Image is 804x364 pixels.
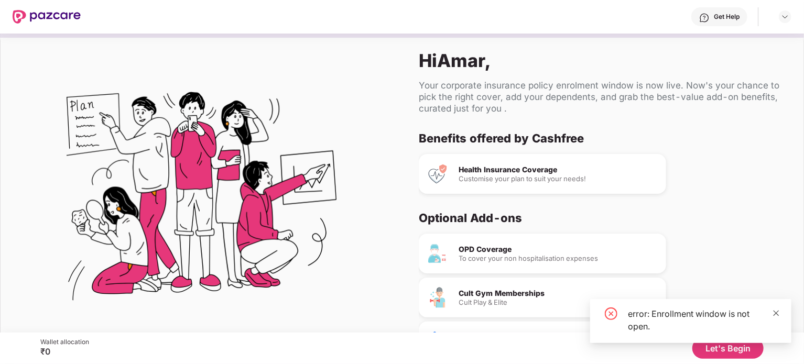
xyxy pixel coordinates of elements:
[67,65,336,335] img: Flex Benefits Illustration
[781,13,789,21] img: svg+xml;base64,PHN2ZyBpZD0iRHJvcGRvd24tMzJ4MzIiIHhtbG5zPSJodHRwOi8vd3d3LnczLm9yZy8yMDAwL3N2ZyIgd2...
[427,243,448,264] img: OPD Coverage
[427,287,448,308] img: Cult Gym Memberships
[699,13,710,23] img: svg+xml;base64,PHN2ZyBpZD0iSGVscC0zMngzMiIgeG1sbnM9Imh0dHA6Ly93d3cudzMub3JnLzIwMDAvc3ZnIiB3aWR0aD...
[40,346,89,357] div: ₹0
[459,175,658,182] div: Customise your plan to suit your needs!
[459,299,658,306] div: Cult Play & Elite
[427,331,448,352] img: Health Checkups
[459,166,658,173] div: Health Insurance Coverage
[427,163,448,184] img: Health Insurance Coverage
[419,211,778,225] div: Optional Add-ons
[419,80,787,114] div: Your corporate insurance policy enrolment window is now live. Now's your chance to pick the right...
[419,131,778,146] div: Benefits offered by Cashfree
[459,290,658,297] div: Cult Gym Memberships
[459,255,658,262] div: To cover your non hospitalisation expenses
[628,307,779,333] div: error: Enrollment window is not open.
[13,10,81,24] img: New Pazcare Logo
[714,13,740,21] div: Get Help
[773,310,780,317] span: close
[459,246,658,253] div: OPD Coverage
[419,50,787,71] div: Hi Amar ,
[605,307,617,320] span: close-circle
[40,338,89,346] div: Wallet allocation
